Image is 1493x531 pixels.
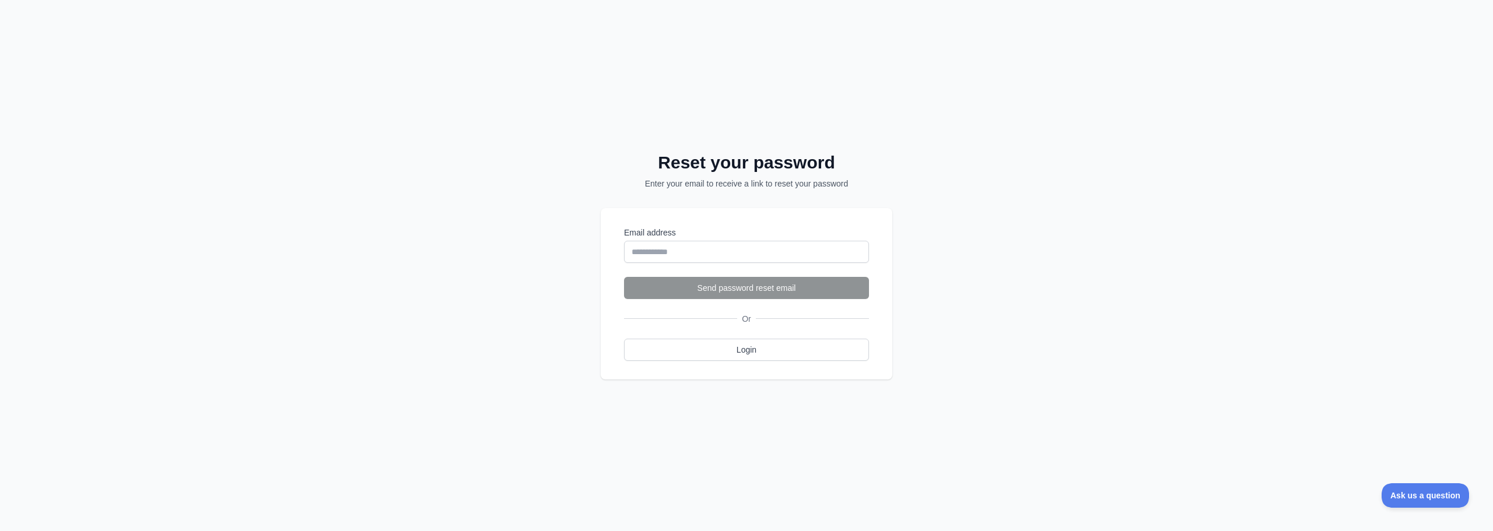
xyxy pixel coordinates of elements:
[624,277,869,299] button: Send password reset email
[616,178,877,189] p: Enter your email to receive a link to reset your password
[737,313,756,325] span: Or
[1382,483,1470,508] iframe: Toggle Customer Support
[616,152,877,173] h2: Reset your password
[624,339,869,361] a: Login
[624,227,869,238] label: Email address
